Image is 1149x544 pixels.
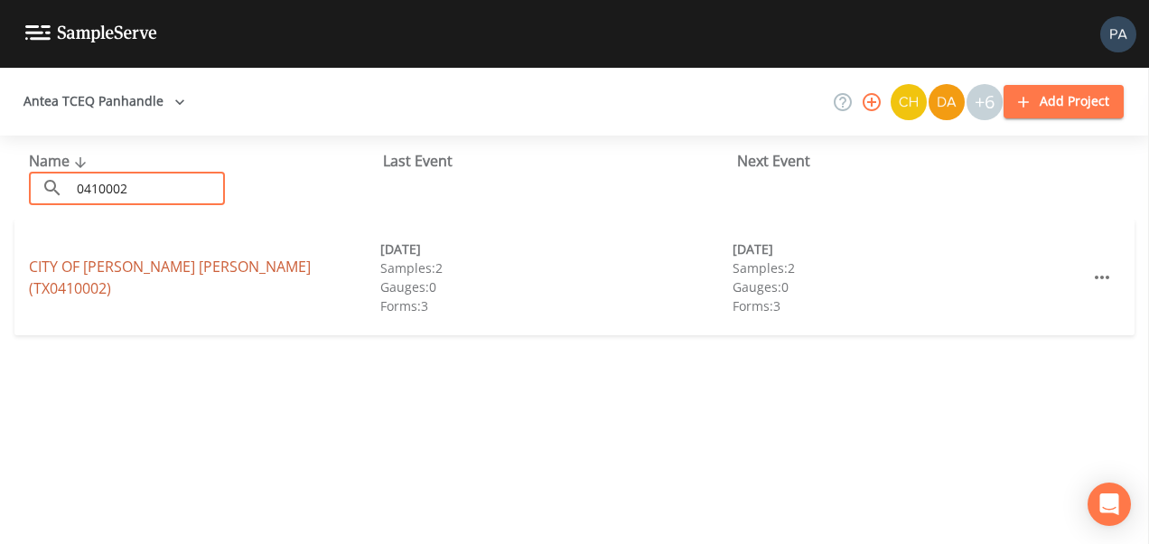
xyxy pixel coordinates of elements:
[29,257,311,298] a: CITY OF [PERSON_NAME] [PERSON_NAME] (TX0410002)
[1088,483,1131,526] div: Open Intercom Messenger
[737,150,1091,172] div: Next Event
[929,84,965,120] img: a84961a0472e9debc750dd08a004988d
[890,84,928,120] div: Charles Medina
[25,25,157,42] img: logo
[967,84,1003,120] div: +6
[1100,16,1136,52] img: b17d2fe1905336b00f7c80abca93f3e1
[383,150,737,172] div: Last Event
[380,277,732,296] div: Gauges: 0
[928,84,966,120] div: David Weber
[733,239,1084,258] div: [DATE]
[380,239,732,258] div: [DATE]
[891,84,927,120] img: c74b8b8b1c7a9d34f67c5e0ca157ed15
[733,296,1084,315] div: Forms: 3
[733,277,1084,296] div: Gauges: 0
[733,258,1084,277] div: Samples: 2
[16,85,192,118] button: Antea TCEQ Panhandle
[380,296,732,315] div: Forms: 3
[29,151,91,171] span: Name
[70,172,225,205] input: Search Projects
[1004,85,1124,118] button: Add Project
[380,258,732,277] div: Samples: 2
